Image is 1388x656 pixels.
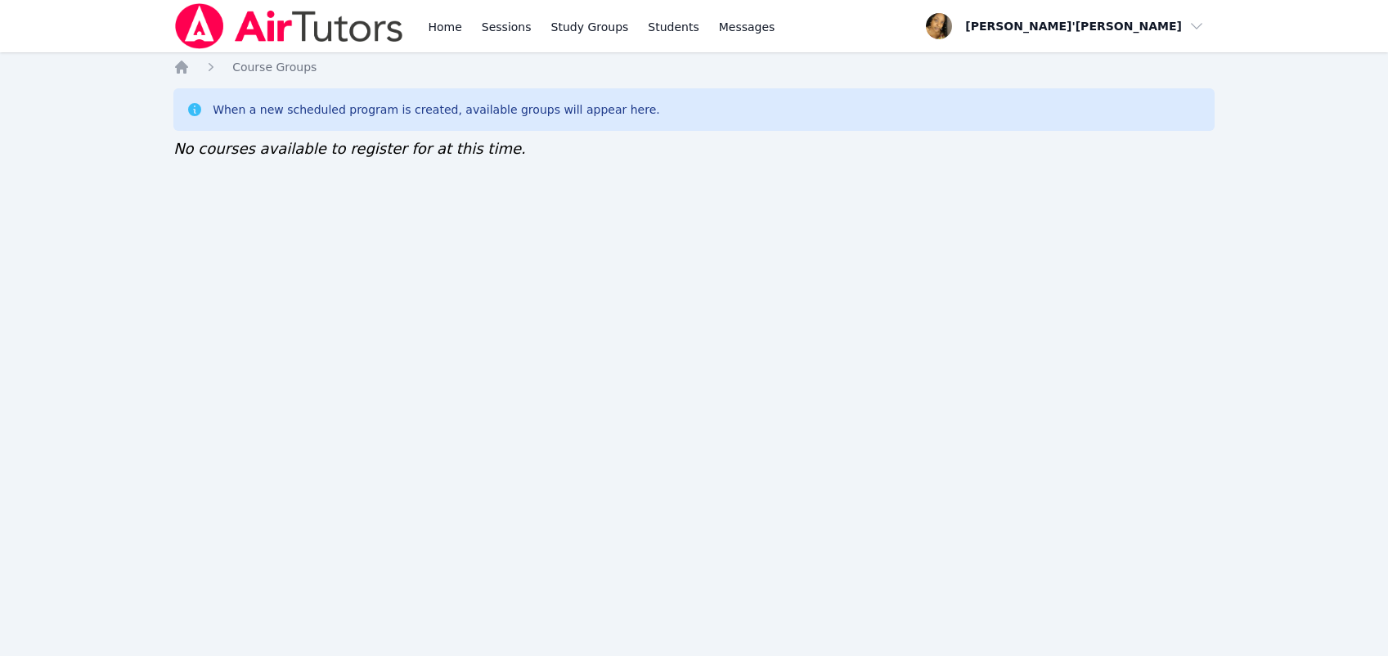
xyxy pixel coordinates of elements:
[213,101,660,118] div: When a new scheduled program is created, available groups will appear here.
[232,61,317,74] span: Course Groups
[173,3,405,49] img: Air Tutors
[173,140,526,157] span: No courses available to register for at this time.
[719,19,775,35] span: Messages
[232,59,317,75] a: Course Groups
[173,59,1215,75] nav: Breadcrumb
